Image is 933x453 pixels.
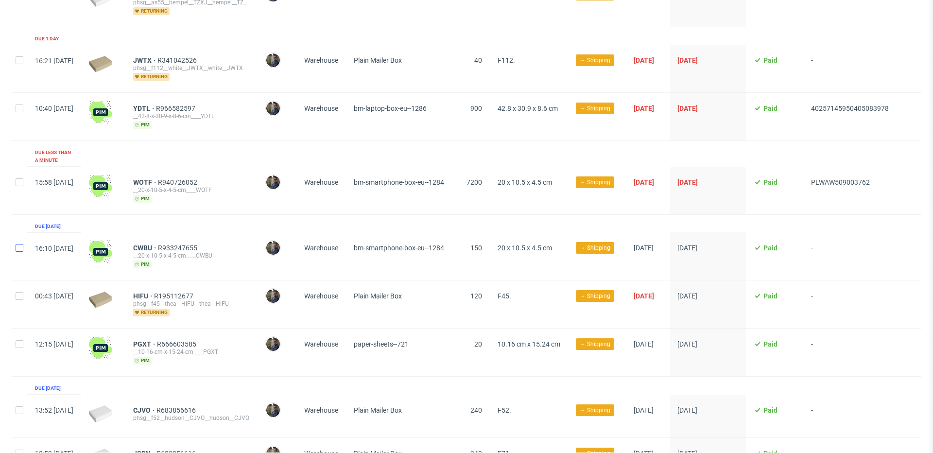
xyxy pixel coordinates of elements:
span: [DATE] [677,292,697,300]
a: R341042526 [157,56,199,64]
a: CWBU [133,244,158,252]
img: Maciej Sobola [266,289,280,303]
img: Maciej Sobola [266,53,280,67]
span: paper-sheets--721 [354,340,409,348]
span: [DATE] [634,178,654,186]
div: phsg__f52__hudson__CJVO__hudson__CJVO [133,414,250,422]
span: PGXT [133,340,157,348]
a: R933247655 [158,244,199,252]
span: [DATE] [634,292,654,300]
span: 150 [470,244,482,252]
span: 20 x 10.5 x 4.5 cm [498,244,552,252]
span: Paid [763,244,777,252]
span: Paid [763,105,777,112]
img: Maciej Sobola [266,241,280,255]
span: [DATE] [634,406,654,414]
span: - [811,340,889,365]
a: WOTF [133,178,158,186]
a: CJVO [133,406,156,414]
span: Warehouse [304,105,338,112]
span: Warehouse [304,178,338,186]
span: [DATE] [677,340,697,348]
span: PLWAW509003762 [811,178,870,186]
span: pim [133,195,152,203]
span: → Shipping [580,56,610,65]
span: - [811,56,889,81]
a: HIFU [133,292,154,300]
span: Paid [763,340,777,348]
img: plain-eco-white.f1cb12edca64b5eabf5f.png [89,405,112,422]
span: [DATE] [677,105,698,112]
img: plain-eco.9b3ba858dad33fd82c36.png [89,56,112,72]
span: - [811,406,889,426]
span: → Shipping [580,104,610,113]
img: Maciej Sobola [266,102,280,115]
img: Maciej Sobola [266,175,280,189]
span: bm-laptop-box-eu--1286 [354,105,427,112]
div: __10-16-cm-x-15-24-cm____PGXT [133,348,250,356]
span: [DATE] [634,56,654,64]
span: [DATE] [677,178,698,186]
span: Paid [763,56,777,64]
img: Maciej Sobola [266,337,280,351]
span: 20 x 10.5 x 4.5 cm [498,178,552,186]
span: Warehouse [304,56,338,64]
img: wHgJFi1I6lmhQAAAABJRU5ErkJggg== [89,101,112,124]
img: wHgJFi1I6lmhQAAAABJRU5ErkJggg== [89,240,112,263]
span: Warehouse [304,406,338,414]
div: phsg__f112__white__JWTX__white__JWTX [133,64,250,72]
div: phsg__f45__thea__HIFU__thea__HIFU [133,300,250,308]
span: 900 [470,105,482,112]
span: 10:40 [DATE] [35,105,73,112]
span: bm-smartphone-box-eu--1284 [354,178,444,186]
span: Plain Mailer Box [354,406,402,414]
span: returning [133,73,170,81]
span: [DATE] [634,105,654,112]
span: Warehouse [304,244,338,252]
span: 12:15 [DATE] [35,340,73,348]
span: 16:21 [DATE] [35,57,73,65]
span: F45. [498,292,511,300]
span: 240 [470,406,482,414]
span: 13:52 [DATE] [35,406,73,414]
a: JWTX [133,56,157,64]
span: returning [133,309,170,316]
span: [DATE] [634,340,654,348]
span: [DATE] [677,56,698,64]
span: → Shipping [580,292,610,300]
span: Warehouse [304,292,338,300]
a: YDTL [133,105,156,112]
span: - [811,244,889,268]
div: __20-x-10-5-x-4-5-cm____CWBU [133,252,250,260]
span: Plain Mailer Box [354,292,402,300]
span: 10.16 cm x 15.24 cm [498,340,560,348]
span: bm-smartphone-box-eu--1284 [354,244,444,252]
a: R940726052 [158,178,199,186]
span: R666603585 [157,340,198,348]
span: 15:58 [DATE] [35,178,73,186]
span: Paid [763,406,777,414]
span: → Shipping [580,244,610,252]
img: Maciej Sobola [266,403,280,417]
span: [DATE] [677,244,697,252]
span: - [811,292,889,316]
span: 16:10 [DATE] [35,244,73,252]
div: Due 1 day [35,35,59,43]
a: R195112677 [154,292,195,300]
a: R683856616 [156,406,198,414]
span: [DATE] [634,244,654,252]
span: Warehouse [304,340,338,348]
span: 40 [474,56,482,64]
div: __20-x-10-5-x-4-5-cm____WOTF [133,186,250,194]
img: wHgJFi1I6lmhQAAAABJRU5ErkJggg== [89,336,112,360]
span: 42.8 x 30.9 x 8.6 cm [498,105,558,112]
